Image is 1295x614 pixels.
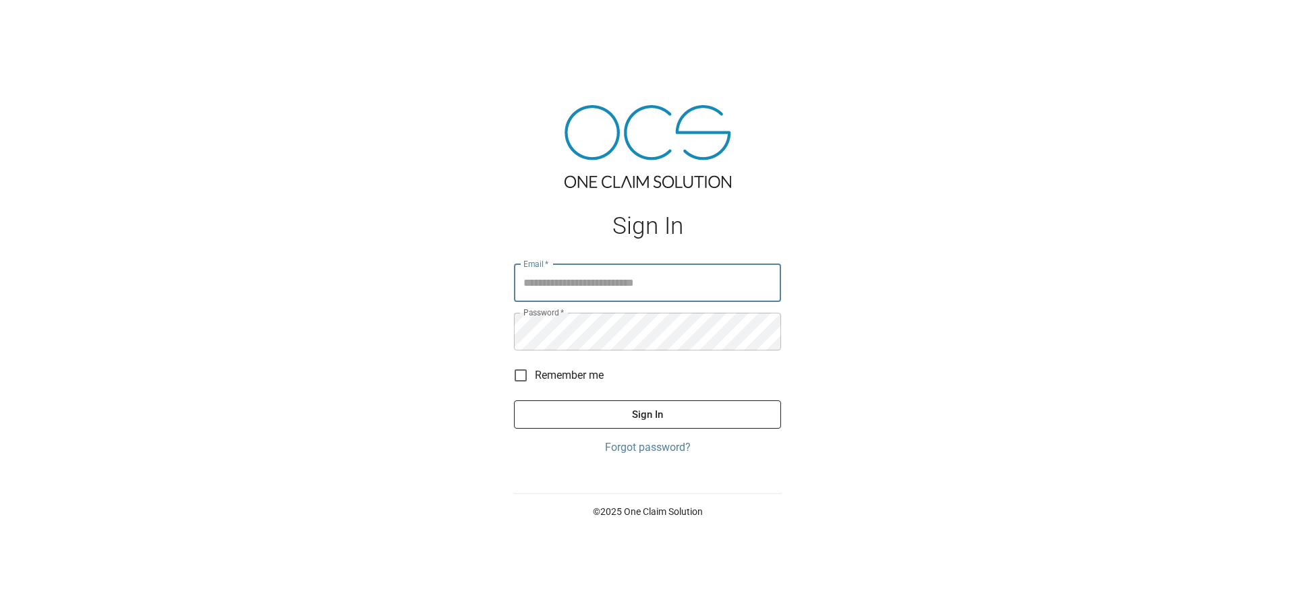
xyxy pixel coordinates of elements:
p: © 2025 One Claim Solution [514,505,781,518]
a: Forgot password? [514,439,781,456]
button: Sign In [514,400,781,429]
label: Password [523,307,564,318]
img: ocs-logo-white-transparent.png [16,8,70,35]
span: Remember me [535,367,604,383]
img: ocs-logo-tra.png [565,105,731,188]
h1: Sign In [514,212,781,240]
label: Email [523,258,549,270]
